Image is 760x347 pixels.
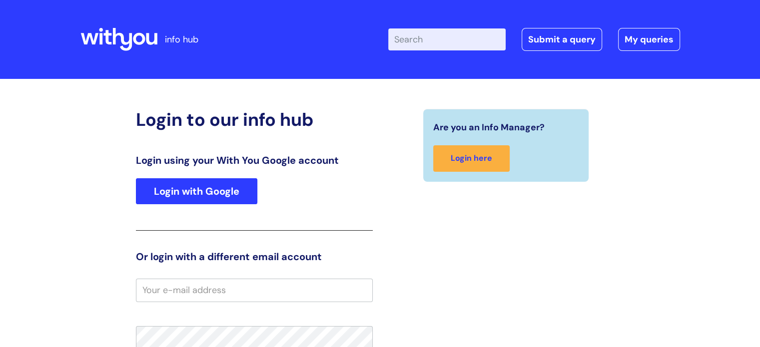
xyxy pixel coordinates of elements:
[136,178,257,204] a: Login with Google
[136,251,373,263] h3: Or login with a different email account
[136,154,373,166] h3: Login using your With You Google account
[522,28,602,51] a: Submit a query
[618,28,680,51] a: My queries
[433,119,545,135] span: Are you an Info Manager?
[433,145,510,172] a: Login here
[165,31,198,47] p: info hub
[136,279,373,302] input: Your e-mail address
[388,28,506,50] input: Search
[136,109,373,130] h2: Login to our info hub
